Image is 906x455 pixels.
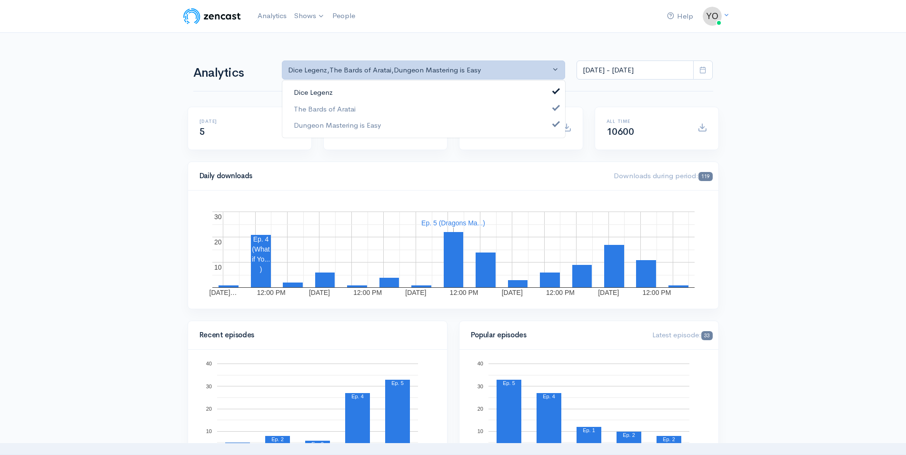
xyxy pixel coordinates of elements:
text: Ep. 1 [583,427,595,433]
a: Analytics [254,6,290,26]
text: Ep. 5 (Dragons Ma...) [421,219,485,227]
text: 12:00 PM [449,289,478,296]
span: 10600 [607,126,634,138]
img: ... [703,7,722,26]
text: [DATE]… [209,289,237,296]
text: Ep. 4 [351,394,364,399]
text: 12:00 PM [353,289,382,296]
text: 10 [206,428,211,434]
h4: Recent episodes [199,331,430,339]
text: ) [259,265,262,273]
img: ZenCast Logo [182,7,242,26]
h1: Analytics [193,66,270,80]
text: [DATE] [309,289,329,296]
span: Latest episode: [652,330,712,339]
h4: Daily downloads [199,172,603,180]
span: The Bards of Aratai [294,103,356,114]
a: Shows [290,6,329,27]
a: People [329,6,359,26]
span: Downloads during period: [614,171,712,180]
text: 40 [477,361,483,366]
text: 20 [206,406,211,412]
text: Ep. 5 [391,380,404,386]
div: Dice Legenz , The Bards of Aratai , Dungeon Mastering is Easy [288,65,551,76]
input: analytics date range selector [577,61,694,80]
text: 10 [477,428,483,434]
text: 40 [206,361,211,366]
text: 12:00 PM [257,289,285,296]
text: Ep. 2 [663,436,675,442]
span: 33 [701,331,712,340]
text: 30 [477,383,483,389]
text: 12:00 PM [546,289,574,296]
h4: Popular episodes [471,331,641,339]
text: 20 [214,238,222,246]
text: Ep. 3 [311,441,324,447]
text: 30 [206,383,211,389]
text: 12:00 PM [642,289,671,296]
text: [DATE] [598,289,619,296]
text: Ep. 4 [543,394,555,399]
span: 119 [698,172,712,181]
text: [DATE] [405,289,426,296]
span: Dungeon Mastering is Easy [294,120,381,131]
a: Help [663,6,697,27]
text: 30 [214,213,222,221]
button: Dice Legenz, The Bards of Aratai, Dungeon Mastering is Easy [282,61,566,80]
text: Ep. 2 [271,436,284,442]
text: Ep. 4 [253,235,269,243]
span: 5 [199,126,205,138]
span: Dice Legenz [294,87,333,98]
text: 20 [477,406,483,412]
h6: [DATE] [199,119,279,124]
text: [DATE] [501,289,522,296]
text: Ep. 5 [503,380,515,386]
h6: All time [607,119,686,124]
svg: A chart. [199,202,707,297]
text: Ep. 2 [623,432,635,438]
text: 10 [214,263,222,271]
